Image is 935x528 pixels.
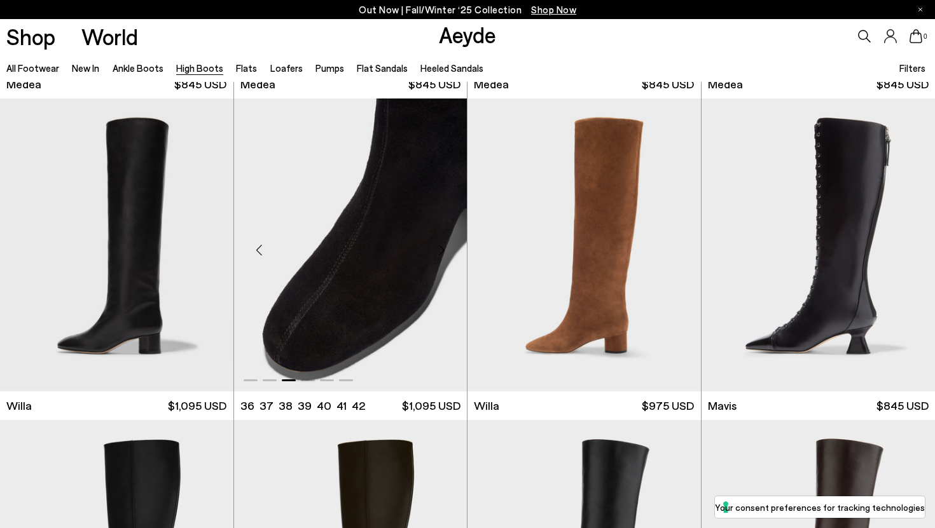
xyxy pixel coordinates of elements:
a: Medea $845 USD [234,70,468,98]
li: 37 [260,398,274,414]
button: Your consent preferences for tracking technologies [715,496,925,518]
span: Medea [240,76,275,92]
a: New In [72,62,99,74]
li: 38 [279,398,293,414]
a: Ankle Boots [113,62,163,74]
p: Out Now | Fall/Winter ‘25 Collection [359,2,576,18]
li: 39 [298,398,312,414]
span: 0 [922,33,929,40]
a: Shop [6,25,55,48]
a: Flat Sandals [357,62,408,74]
span: $1,095 USD [402,398,461,414]
span: Medea [708,76,743,92]
li: 42 [352,398,365,414]
span: Willa [474,398,499,414]
span: Willa [6,398,32,414]
div: Next slide [422,231,461,269]
span: Mavis [708,398,737,414]
div: Previous slide [240,231,279,269]
span: $975 USD [642,398,694,414]
span: $845 USD [876,398,929,414]
a: All Footwear [6,62,59,74]
img: Willa Suede Over-Knee Boots [234,98,468,391]
a: Flats [236,62,257,74]
span: Navigate to /collections/new-in [531,4,576,15]
li: 40 [317,398,331,414]
a: World [81,25,138,48]
a: Medea $845 USD [468,70,701,98]
a: Next slide Previous slide [468,98,701,391]
span: $845 USD [642,76,694,92]
a: Pumps [315,62,344,74]
a: 0 [910,29,922,43]
a: Loafers [270,62,303,74]
span: $845 USD [876,76,929,92]
ul: variant [240,398,361,414]
a: Aeyde [439,21,496,48]
span: Medea [474,76,509,92]
span: $845 USD [408,76,461,92]
div: 3 / 6 [234,98,468,391]
a: Next slide Previous slide [234,98,468,391]
span: Filters [899,62,925,74]
li: 36 [240,398,254,414]
label: Your consent preferences for tracking technologies [715,501,925,514]
span: $845 USD [174,76,226,92]
img: Willa Suede Knee-High Boots [468,98,701,391]
li: 41 [336,398,347,414]
a: Willa $975 USD [468,391,701,420]
span: $1,095 USD [168,398,226,414]
a: Heeled Sandals [420,62,483,74]
div: 1 / 6 [468,98,701,391]
span: Medea [6,76,41,92]
a: High Boots [176,62,223,74]
a: 36 37 38 39 40 41 42 $1,095 USD [234,391,468,420]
